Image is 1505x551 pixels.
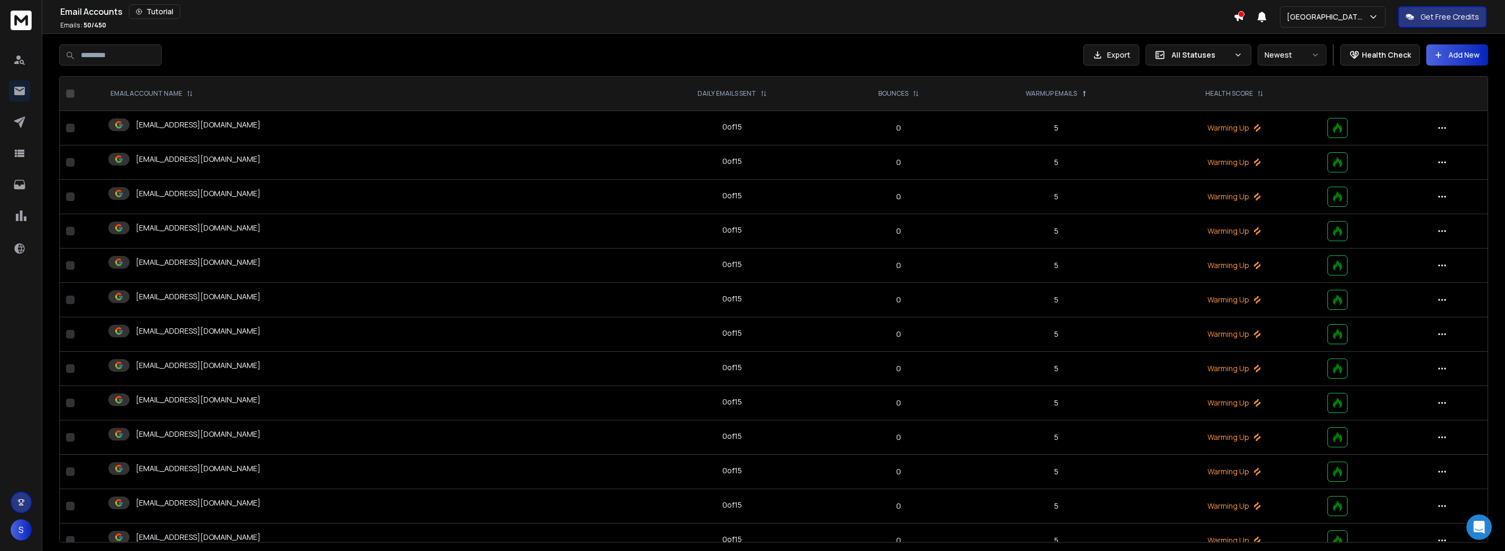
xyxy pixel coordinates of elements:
[965,214,1148,249] td: 5
[1154,398,1315,408] p: Warming Up
[839,363,959,374] p: 0
[839,260,959,271] p: 0
[839,501,959,511] p: 0
[965,249,1148,283] td: 5
[1154,191,1315,202] p: Warming Up
[1466,515,1492,540] div: Open Intercom Messenger
[722,397,742,407] div: 0 of 15
[965,111,1148,145] td: 5
[839,226,959,236] p: 0
[722,190,742,201] div: 0 of 15
[1398,6,1487,27] button: Get Free Credits
[1154,295,1315,305] p: Warming Up
[1083,44,1139,66] button: Export
[136,223,261,233] p: [EMAIL_ADDRESS][DOMAIN_NAME]
[1172,50,1230,60] p: All Statuses
[1154,432,1315,443] p: Warming Up
[839,295,959,305] p: 0
[1026,89,1077,98] p: WARMUP EMAILS
[136,498,261,508] p: [EMAIL_ADDRESS][DOMAIN_NAME]
[83,21,106,30] span: 50 / 450
[698,89,756,98] p: DAILY EMAILS SENT
[839,191,959,202] p: 0
[722,259,742,270] div: 0 of 15
[136,532,261,543] p: [EMAIL_ADDRESS][DOMAIN_NAME]
[965,489,1148,524] td: 5
[1154,329,1315,339] p: Warming Up
[1154,260,1315,271] p: Warming Up
[722,362,742,373] div: 0 of 15
[965,283,1148,317] td: 5
[722,534,742,545] div: 0 of 15
[1154,535,1315,546] p: Warming Up
[11,519,32,540] button: S
[60,4,1233,19] div: Email Accounts
[136,257,261,268] p: [EMAIL_ADDRESS][DOMAIN_NAME]
[722,122,742,132] div: 0 of 15
[136,154,261,164] p: [EMAIL_ADDRESS][DOMAIN_NAME]
[722,500,742,510] div: 0 of 15
[878,89,908,98] p: BOUNCES
[965,420,1148,455] td: 5
[136,326,261,336] p: [EMAIL_ADDRESS][DOMAIN_NAME]
[1205,89,1253,98] p: HEALTH SCORE
[1154,501,1315,511] p: Warming Up
[129,4,180,19] button: Tutorial
[1362,50,1411,60] p: Health Check
[136,360,261,371] p: [EMAIL_ADDRESS][DOMAIN_NAME]
[722,328,742,338] div: 0 of 15
[965,145,1148,180] td: 5
[136,394,261,405] p: [EMAIL_ADDRESS][DOMAIN_NAME]
[1154,466,1315,477] p: Warming Up
[1154,157,1315,168] p: Warming Up
[965,317,1148,352] td: 5
[1287,12,1368,22] p: [GEOGRAPHIC_DATA]
[1420,12,1479,22] p: Get Free Credits
[1340,44,1420,66] button: Health Check
[839,329,959,339] p: 0
[839,535,959,546] p: 0
[722,156,742,167] div: 0 of 15
[965,352,1148,386] td: 5
[1154,123,1315,133] p: Warming Up
[136,429,261,439] p: [EMAIL_ADDRESS][DOMAIN_NAME]
[136,120,261,130] p: [EMAIL_ADDRESS][DOMAIN_NAME]
[722,293,742,304] div: 0 of 15
[839,398,959,408] p: 0
[110,89,193,98] div: EMAIL ACCOUNT NAME
[722,225,742,235] div: 0 of 15
[965,180,1148,214] td: 5
[839,432,959,443] p: 0
[136,463,261,474] p: [EMAIL_ADDRESS][DOMAIN_NAME]
[839,157,959,168] p: 0
[136,291,261,302] p: [EMAIL_ADDRESS][DOMAIN_NAME]
[1154,363,1315,374] p: Warming Up
[839,123,959,133] p: 0
[965,455,1148,489] td: 5
[722,465,742,476] div: 0 of 15
[1258,44,1326,66] button: Newest
[60,21,106,30] p: Emails :
[722,431,742,442] div: 0 of 15
[1154,226,1315,236] p: Warming Up
[839,466,959,477] p: 0
[965,386,1148,420] td: 5
[136,188,261,199] p: [EMAIL_ADDRESS][DOMAIN_NAME]
[1426,44,1488,66] button: Add New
